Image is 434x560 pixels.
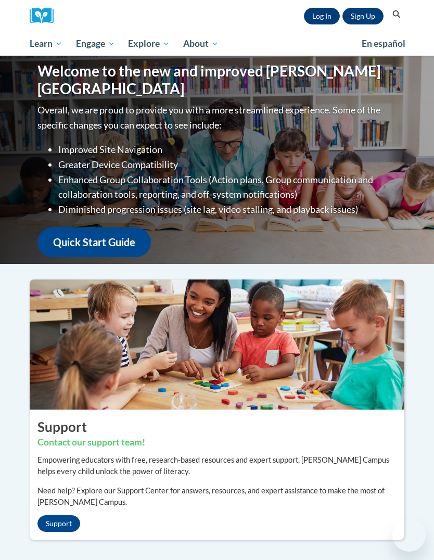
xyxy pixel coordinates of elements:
[37,417,397,436] h2: Support
[37,227,151,257] a: Quick Start Guide
[30,37,62,50] span: Learn
[58,172,397,202] li: Enhanced Group Collaboration Tools (Action plans, Group communication and collaboration tools, re...
[389,8,404,21] button: Search
[23,32,69,56] a: Learn
[37,436,397,449] h3: Contact our support team!
[176,32,225,56] a: About
[30,8,61,24] a: Cox Campus
[58,157,397,172] li: Greater Device Compatibility
[76,37,115,50] span: Engage
[22,32,412,56] div: Main menu
[362,38,405,49] span: En español
[69,32,122,56] a: Engage
[342,8,384,24] a: Register
[304,8,340,24] a: Log In
[58,142,397,157] li: Improved Site Navigation
[37,515,80,532] a: Support
[392,518,426,552] iframe: Button to launch messaging window
[355,33,412,55] a: En español
[58,202,397,217] li: Diminished progression issues (site lag, video stalling, and playback issues)
[128,37,170,50] span: Explore
[37,454,397,477] p: Empowering educators with free, research-based resources and expert support, [PERSON_NAME] Campus...
[37,485,397,508] p: Need help? Explore our Support Center for answers, resources, and expert assistance to make the m...
[22,279,412,410] img: ...
[183,37,219,50] span: About
[30,8,61,24] img: Logo brand
[37,103,397,133] p: Overall, we are proud to provide you with a more streamlined experience. Some of the specific cha...
[121,32,176,56] a: Explore
[37,62,397,97] h1: Welcome to the new and improved [PERSON_NAME][GEOGRAPHIC_DATA]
